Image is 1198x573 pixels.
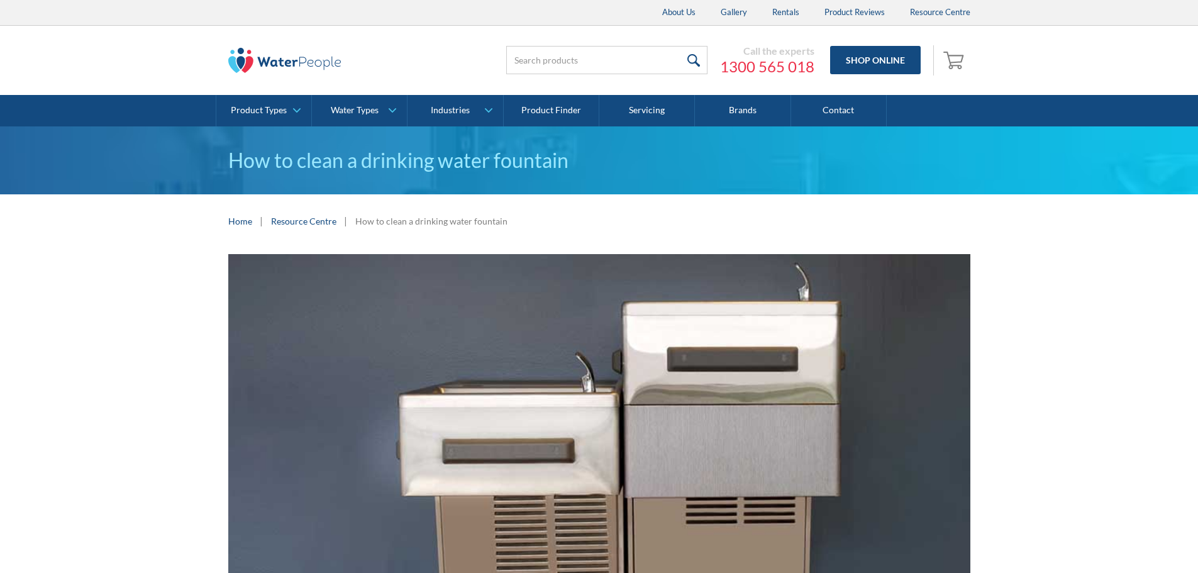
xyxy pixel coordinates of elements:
[940,45,970,75] a: Open empty cart
[791,95,887,126] a: Contact
[506,46,707,74] input: Search products
[228,214,252,228] a: Home
[271,214,336,228] a: Resource Centre
[720,57,814,76] a: 1300 565 018
[431,105,470,116] div: Industries
[355,214,507,228] div: How to clean a drinking water fountain
[408,95,502,126] a: Industries
[599,95,695,126] a: Servicing
[504,95,599,126] a: Product Finder
[695,95,790,126] a: Brands
[830,46,921,74] a: Shop Online
[228,145,970,175] h1: How to clean a drinking water fountain
[720,45,814,57] div: Call the experts
[231,105,287,116] div: Product Types
[331,105,379,116] div: Water Types
[258,213,265,228] div: |
[943,50,967,70] img: shopping cart
[228,48,341,73] img: The Water People
[343,213,349,228] div: |
[312,95,407,126] a: Water Types
[216,95,311,126] a: Product Types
